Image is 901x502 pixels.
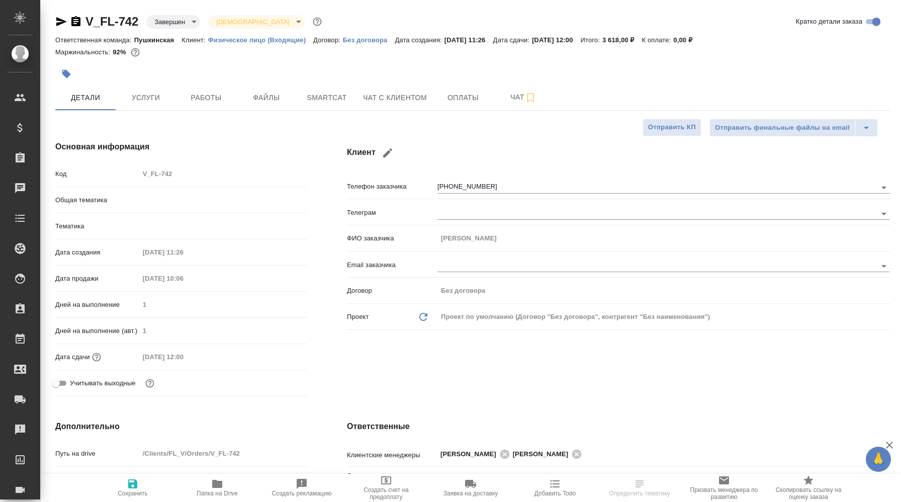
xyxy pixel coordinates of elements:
span: Отправить КП [648,122,696,133]
button: Отправить КП [643,119,701,136]
h4: Дополнительно [55,421,307,433]
h4: Клиент [347,141,890,165]
p: Физическое лицо (Входящие) [208,36,314,44]
span: Заявка на доставку [443,490,498,497]
button: Скопировать ссылку на оценку заказа [766,474,851,502]
svg: Подписаться [524,92,536,104]
p: Клиент: [182,36,208,44]
p: [DATE] 12:00 [532,36,581,44]
h4: Основная информация [55,141,307,153]
p: Дата сдачи: [493,36,531,44]
span: Услуги [122,92,170,104]
p: Дата продажи [55,274,139,284]
div: split button [709,119,878,137]
p: Дата создания: [395,36,444,44]
span: Чат [499,91,548,104]
div: [PERSON_NAME] [440,448,513,460]
button: Заявка на доставку [428,474,513,502]
input: Пустое поле [139,323,307,338]
span: Папка на Drive [197,490,238,497]
span: Файлы [242,92,291,104]
button: Open [877,207,891,221]
button: Создать счет на предоплату [344,474,428,502]
button: Open [877,181,891,195]
p: Тематика [55,221,139,231]
span: 🙏 [870,449,887,470]
p: 3 618,00 ₽ [602,36,642,44]
button: Папка на Drive [175,474,259,502]
a: Без договора [343,35,395,44]
p: Ответственная команда [347,471,417,491]
p: К оплате: [642,36,674,44]
p: Итого: [581,36,602,44]
button: Определить тематику [597,474,682,502]
span: Призвать менеджера по развитию [688,486,760,500]
button: Скопировать ссылку для ЯМессенджера [55,16,67,28]
button: Сохранить [91,474,175,502]
span: [PERSON_NAME] [440,449,502,459]
span: Сохранить [118,490,148,497]
div: [PERSON_NAME] [513,448,585,460]
button: Если добавить услуги и заполнить их объемом, то дата рассчитается автоматически [90,351,103,364]
span: Оплаты [439,92,487,104]
p: Дата создания [55,247,139,258]
h4: Ответственные [347,421,890,433]
p: Проект [347,312,369,322]
span: Скопировать ссылку на оценку заказа [772,486,845,500]
input: Пустое поле [437,231,890,245]
span: Отправить финальные файлы на email [715,122,850,134]
span: Детали [61,92,110,104]
span: Определить тематику [609,490,670,497]
span: Создать рекламацию [272,490,332,497]
p: Общая тематика [55,195,139,205]
p: 0,00 ₽ [673,36,700,44]
p: [DATE] 11:26 [444,36,493,44]
button: Скопировать ссылку [70,16,82,28]
p: ФИО заказчика [347,233,437,243]
input: ✎ Введи что-нибудь [139,472,307,487]
input: Пустое поле [139,166,307,181]
button: 🙏 [866,447,891,472]
button: [DEMOGRAPHIC_DATA] [213,18,292,26]
p: Маржинальность: [55,48,113,56]
p: Телеграм [347,208,437,218]
button: Создать рекламацию [259,474,344,502]
p: Без договора [343,36,395,44]
input: Пустое поле [437,283,890,298]
p: Клиентские менеджеры [347,450,437,460]
div: Пушкинская [437,472,890,489]
span: Добавить Todo [534,490,576,497]
span: Кратко детали заказа [796,17,862,27]
button: Выбери, если сб и вс нужно считать рабочими днями для выполнения заказа. [143,377,156,390]
input: Пустое поле [139,297,307,312]
button: Завершен [151,18,188,26]
p: Код [55,169,139,179]
a: Физическое лицо (Входящие) [208,35,314,44]
p: Дней на выполнение [55,300,139,310]
span: [PERSON_NAME] [513,449,575,459]
p: Договор [347,286,437,296]
p: Договор: [313,36,343,44]
button: Добавить Todo [513,474,597,502]
span: Учитывать выходные [70,378,136,388]
p: Путь на drive [55,449,139,459]
span: Создать счет на предоплату [350,486,422,500]
p: Пушкинская [134,36,182,44]
input: Пустое поле [139,245,227,260]
div: Завершен [146,15,200,29]
p: Ответственная команда: [55,36,134,44]
p: Дней на выполнение (авт.) [55,326,139,336]
p: Дата сдачи [55,352,90,362]
button: Доп статусы указывают на важность/срочность заказа [311,15,324,28]
div: ​ [139,192,307,209]
span: Smartcat [303,92,351,104]
input: Пустое поле [139,446,307,461]
span: Работы [182,92,230,104]
a: V_FL-742 [85,15,138,28]
button: Отправить финальные файлы на email [709,119,855,137]
button: Open [877,259,891,273]
div: Проект по умолчанию (Договор "Без договора", контрагент "Без наименования") [437,308,890,325]
button: Добавить тэг [55,63,77,85]
p: 92% [113,48,128,56]
input: Пустое поле [139,350,227,364]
